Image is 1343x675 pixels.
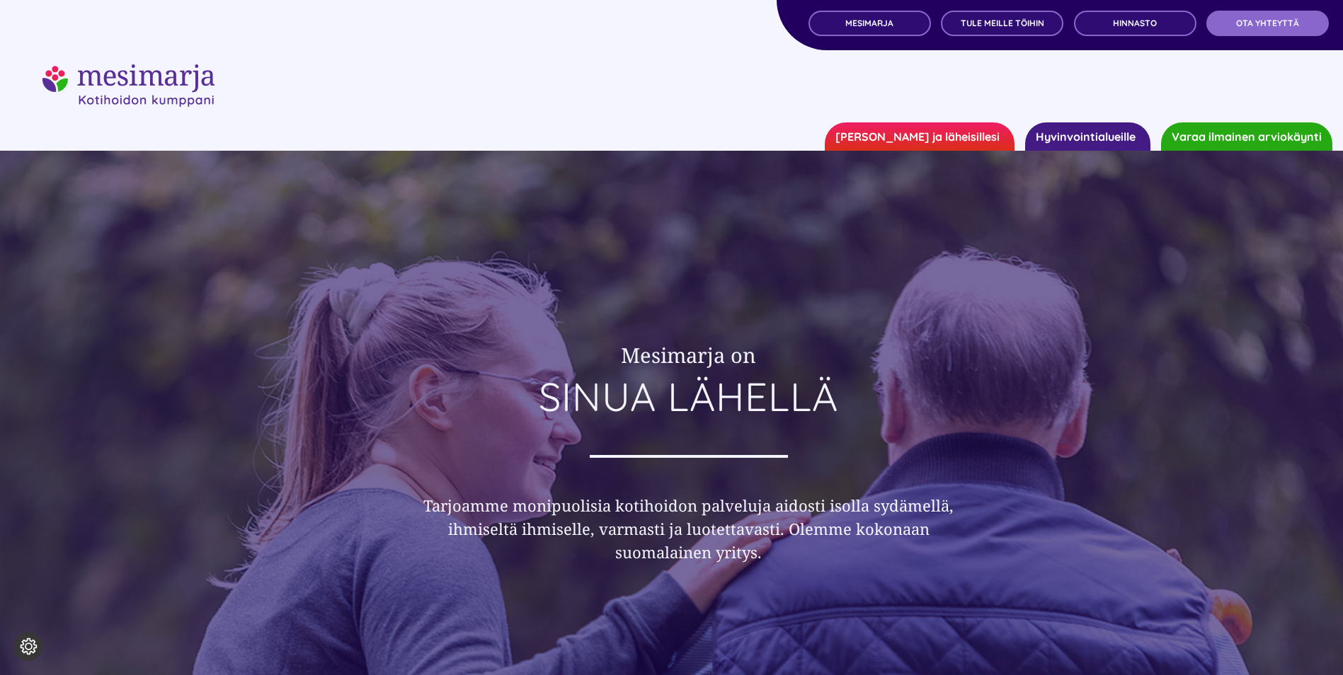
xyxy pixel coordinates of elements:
[1236,18,1299,28] span: OTA YHTEYTTÄ
[941,11,1063,36] a: TULE MEILLE TÖIHIN
[1206,11,1329,36] a: OTA YHTEYTTÄ
[14,633,42,661] button: Evästeasetukset
[1025,122,1150,151] a: Hyvinvointialueille
[417,342,961,369] h2: Mesimarja on
[825,122,1015,151] a: [PERSON_NAME] ja läheisillesi
[1161,122,1332,151] a: Varaa ilmainen arviokäynti
[42,62,215,80] a: mesimarjasi
[961,18,1044,28] span: TULE MEILLE TÖIHIN
[845,18,893,28] span: MESIMARJA
[1113,18,1157,28] span: Hinnasto
[1074,11,1196,36] a: Hinnasto
[808,11,931,36] a: MESIMARJA
[417,494,961,564] h3: Tarjoamme monipuolisia kotihoidon palveluja aidosti isolla sydämellä, ihmiseltä ihmiselle, varmas...
[417,375,961,419] h1: SINUA LÄHELLÄ
[42,64,215,107] img: mesimarjasi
